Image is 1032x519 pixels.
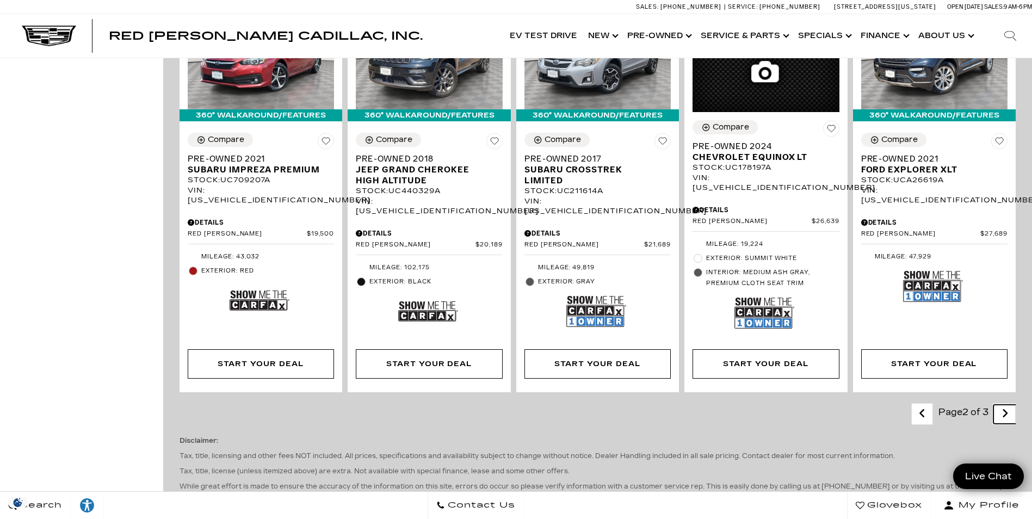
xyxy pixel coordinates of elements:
div: Explore your accessibility options [71,497,103,514]
li: Mileage: 102,175 [356,261,502,275]
span: Sales: [984,3,1004,10]
span: Open [DATE] [947,3,983,10]
div: Compare [713,122,749,132]
a: Red [PERSON_NAME] $26,639 [693,218,839,226]
span: Pre-Owned 2021 [861,153,999,164]
li: Mileage: 47,929 [861,250,1008,264]
a: previous page [911,405,934,424]
button: Compare Vehicle [861,133,926,147]
span: Search [17,498,62,513]
span: $27,689 [980,230,1008,238]
a: Sales: [PHONE_NUMBER] [636,4,724,10]
a: Live Chat [953,464,1024,489]
div: VIN: [US_VEHICLE_IDENTIFICATION_NUMBER] [693,173,839,193]
span: [PHONE_NUMBER] [660,3,721,10]
span: Exterior: Black [369,276,502,287]
div: Compare [376,135,412,145]
p: Tax, title, licensing and other fees NOT included. All prices, specifications and availability su... [180,451,1016,461]
img: Show Me the CARFAX 1-Owner Badge [903,267,963,306]
img: Cadillac Dark Logo with Cadillac White Text [22,26,76,46]
button: Save Vehicle [654,133,671,153]
span: Red [PERSON_NAME] [693,218,812,226]
a: Red [PERSON_NAME] $27,689 [861,230,1008,238]
a: EV Test Drive [504,14,583,58]
span: Chevrolet Equinox LT [693,152,831,163]
img: Opt-Out Icon [5,497,30,508]
a: Pre-Owned 2024Chevrolet Equinox LT [693,141,839,163]
li: Mileage: 19,224 [693,237,839,251]
a: next page [993,405,1017,424]
a: Pre-Owned 2021Subaru Impreza Premium [188,153,334,175]
a: Contact Us [428,492,524,519]
span: Exterior: Summit White [706,253,839,264]
p: Tax, title, license (unless itemized above) are extra. Not available with special finance, lease ... [180,466,1016,476]
a: Pre-Owned [622,14,695,58]
div: Compare [881,135,918,145]
div: Stock : UC709207A [188,175,334,185]
div: Stock : UCA26619A [861,175,1008,185]
span: $19,500 [307,230,335,238]
p: While great effort is made to ensure the accuracy of the information on this site, errors do occu... [180,481,1016,491]
button: Save Vehicle [318,133,334,153]
span: Jeep Grand Cherokee High Altitude [356,164,494,186]
div: Start Your Deal [861,349,1008,379]
button: Save Vehicle [991,133,1008,153]
a: Red [PERSON_NAME] $19,500 [188,230,334,238]
button: Compare Vehicle [524,133,590,147]
div: Start Your Deal [386,358,472,370]
span: Pre-Owned 2024 [693,141,831,152]
div: 360° WalkAround/Features [853,109,1016,121]
span: Red [PERSON_NAME] Cadillac, Inc. [109,29,423,42]
span: My Profile [954,498,1019,513]
button: Compare Vehicle [693,120,758,134]
li: Mileage: 43,032 [188,250,334,264]
div: VIN: [US_VEHICLE_IDENTIFICATION_NUMBER] [188,186,334,205]
button: Save Vehicle [823,120,839,141]
a: [STREET_ADDRESS][US_STATE] [834,3,936,10]
span: Contact Us [445,498,515,513]
a: Red [PERSON_NAME] $20,189 [356,241,502,249]
div: Stock : UC440329A [356,186,502,196]
div: Pricing Details - Pre-Owned 2024 Chevrolet Equinox LT [693,205,839,215]
div: Start Your Deal [693,349,839,379]
span: Red [PERSON_NAME] [861,230,981,238]
div: 360° WalkAround/Features [180,109,342,121]
span: Sales: [636,3,659,10]
a: Finance [855,14,913,58]
div: Start Your Deal [356,349,502,379]
a: Specials [793,14,855,58]
a: Red [PERSON_NAME] $21,689 [524,241,671,249]
span: Subaru Impreza Premium [188,164,326,175]
div: 360° WalkAround/Features [516,109,679,121]
strong: Disclaimer: [180,437,218,444]
div: Start Your Deal [891,358,977,370]
a: Red [PERSON_NAME] Cadillac, Inc. [109,30,423,41]
div: Start Your Deal [554,358,640,370]
div: Compare [208,135,244,145]
a: About Us [913,14,978,58]
div: 360° WalkAround/Features [348,109,510,121]
div: Compare [545,135,581,145]
span: Exterior: Gray [538,276,671,287]
a: Glovebox [847,492,931,519]
img: Show Me the CARFAX Badge [398,292,458,331]
span: Red [PERSON_NAME] [188,230,307,238]
span: Ford Explorer XLT [861,164,999,175]
button: Compare Vehicle [356,133,421,147]
section: Click to Open Cookie Consent Modal [5,497,30,508]
div: VIN: [US_VEHICLE_IDENTIFICATION_NUMBER] [356,196,502,216]
li: Mileage: 49,819 [524,261,671,275]
a: Pre-Owned 2017Subaru Crosstrek Limited [524,153,671,186]
div: Pricing Details - Pre-Owned 2018 Jeep Grand Cherokee High Altitude [356,228,502,238]
span: Live Chat [960,470,1017,483]
span: $21,689 [644,241,671,249]
span: 9 AM-6 PM [1004,3,1032,10]
div: Pricing Details - Pre-Owned 2021 Ford Explorer XLT [861,218,1008,227]
span: Pre-Owned 2018 [356,153,494,164]
span: Exterior: Red [201,265,334,276]
div: Start Your Deal [188,349,334,379]
div: VIN: [US_VEHICLE_IDENTIFICATION_NUMBER] [524,196,671,216]
span: Red [PERSON_NAME] [524,241,645,249]
div: Start Your Deal [723,358,809,370]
